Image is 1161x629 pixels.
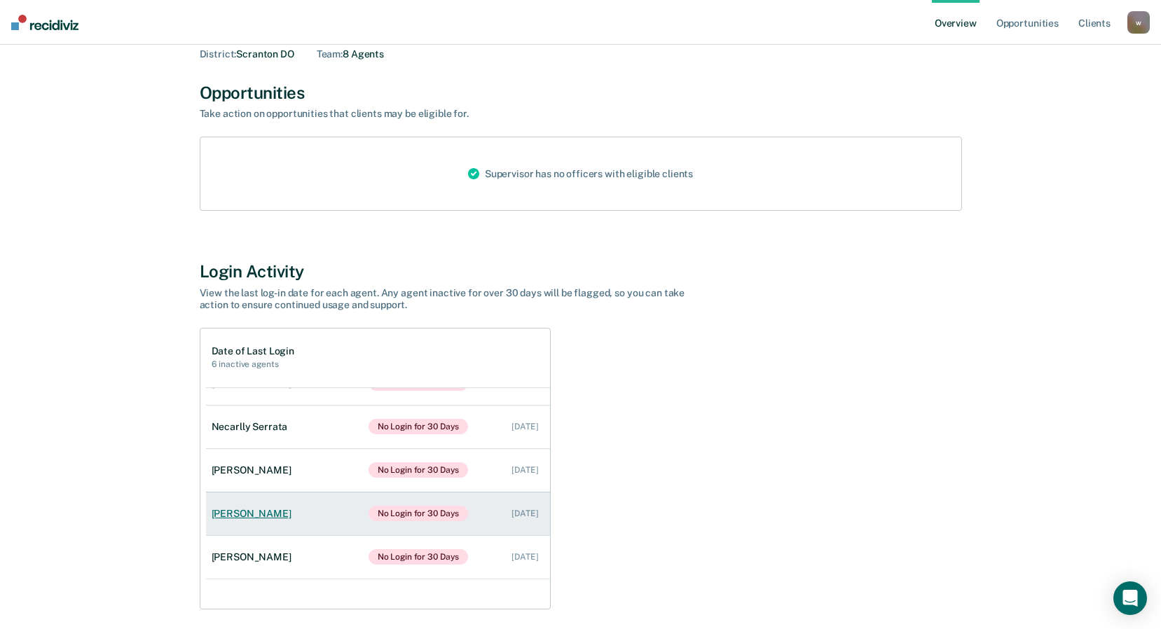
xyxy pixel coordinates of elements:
[369,506,469,521] span: No Login for 30 Days
[212,551,297,563] div: [PERSON_NAME]
[212,508,297,520] div: [PERSON_NAME]
[200,48,294,60] div: Scranton DO
[511,422,538,431] div: [DATE]
[317,48,343,60] span: Team :
[206,405,550,448] a: Necarlly SerrataNo Login for 30 Days [DATE]
[200,261,962,282] div: Login Activity
[369,462,469,478] span: No Login for 30 Days
[457,137,704,210] div: Supervisor has no officers with eligible clients
[206,492,550,535] a: [PERSON_NAME]No Login for 30 Days [DATE]
[369,419,469,434] span: No Login for 30 Days
[200,287,690,311] div: View the last log-in date for each agent. Any agent inactive for over 30 days will be flagged, so...
[212,595,297,607] div: [PERSON_NAME]
[317,48,384,60] div: 8 Agents
[11,15,78,30] img: Recidiviz
[206,535,550,579] a: [PERSON_NAME]No Login for 30 Days [DATE]
[212,359,294,369] h2: 6 inactive agents
[200,48,237,60] span: District :
[1127,11,1150,34] button: w
[511,595,538,605] div: [DATE]
[200,83,962,103] div: Opportunities
[206,581,550,621] a: [PERSON_NAME] [DATE]
[212,345,294,357] h1: Date of Last Login
[511,552,538,562] div: [DATE]
[212,421,294,433] div: Necarlly Serrata
[511,465,538,475] div: [DATE]
[200,108,690,120] div: Take action on opportunities that clients may be eligible for.
[206,448,550,492] a: [PERSON_NAME]No Login for 30 Days [DATE]
[511,509,538,518] div: [DATE]
[1113,581,1147,615] div: Open Intercom Messenger
[369,549,469,565] span: No Login for 30 Days
[212,464,297,476] div: [PERSON_NAME]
